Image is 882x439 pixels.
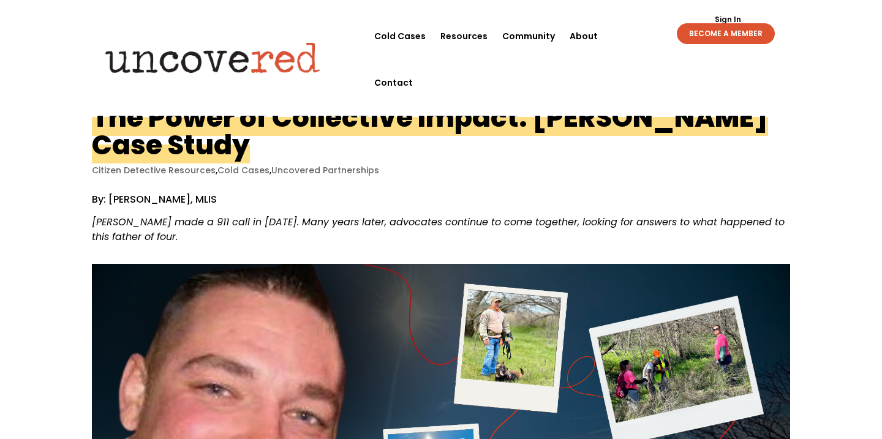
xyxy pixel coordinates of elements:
[92,193,790,244] div: By: [PERSON_NAME], MLIS
[271,164,379,176] a: Uncovered Partnerships
[677,23,775,44] a: BECOME A MEMBER
[708,16,748,23] a: Sign In
[570,13,598,59] a: About
[92,165,790,176] p: , ,
[95,34,331,81] img: Uncovered logo
[92,164,216,176] a: Citizen Detective Resources
[374,59,413,106] a: Contact
[502,13,555,59] a: Community
[374,13,426,59] a: Cold Cases
[440,13,488,59] a: Resources
[92,215,785,244] span: [PERSON_NAME] made a 911 call in [DATE]. Many years later, advocates continue to come together, l...
[217,164,269,176] a: Cold Cases
[92,99,768,163] h1: The Power of Collective Impact: [PERSON_NAME] Case Study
